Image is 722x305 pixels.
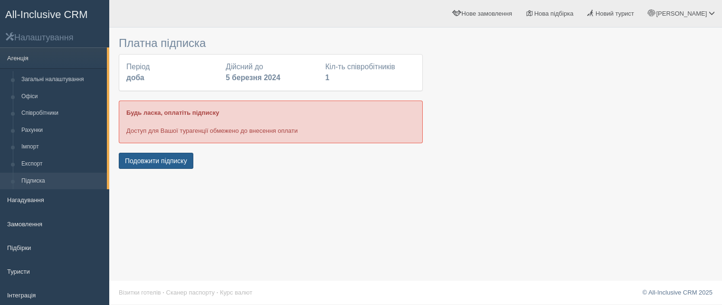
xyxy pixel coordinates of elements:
div: Дійсний до [221,62,320,83]
a: All-Inclusive CRM [0,0,109,27]
span: Новий турист [596,10,634,17]
span: Нова підбірка [534,10,574,17]
b: 5 березня 2024 [226,74,280,82]
a: Візитки готелів [119,289,161,296]
a: Курс валют [220,289,252,296]
span: Нове замовлення [462,10,512,17]
h3: Платна підписка [119,37,423,49]
a: © All-Inclusive CRM 2025 [642,289,712,296]
span: · [217,289,218,296]
a: Підписка [17,173,107,190]
a: Імпорт [17,139,107,156]
b: Будь ласка, оплатіть підписку [126,109,219,116]
span: [PERSON_NAME] [656,10,707,17]
a: Співробітники [17,105,107,122]
span: All-Inclusive CRM [5,9,88,20]
a: Офіси [17,88,107,105]
b: доба [126,74,144,82]
a: Рахунки [17,122,107,139]
span: · [162,289,164,296]
a: Експорт [17,156,107,173]
div: Період [122,62,221,83]
div: Кіл-ть співробітників [321,62,420,83]
button: Подовжити підписку [119,153,193,169]
a: Загальні налаштування [17,71,107,88]
div: Доступ для Вашої турагенції обмежено до внесення оплати [119,101,423,143]
b: 1 [325,74,330,82]
a: Сканер паспорту [166,289,215,296]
